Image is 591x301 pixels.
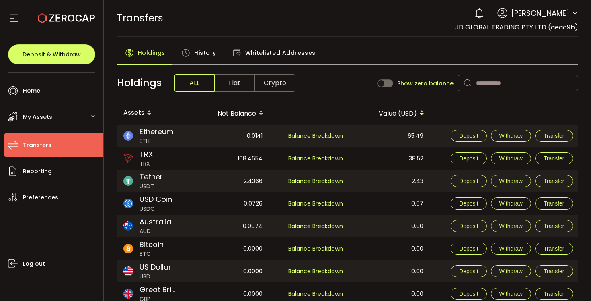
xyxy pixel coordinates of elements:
[451,152,486,164] button: Deposit
[288,289,343,299] span: Balance Breakdown
[511,8,569,19] span: [PERSON_NAME]
[451,243,486,255] button: Deposit
[140,250,164,258] span: BTC
[255,74,295,92] span: Crypto
[174,74,215,92] span: ALL
[397,81,454,86] span: Show zero balance
[350,125,430,147] div: 65.49
[499,178,523,184] span: Withdraw
[495,214,591,301] div: 聊天小组件
[140,126,174,137] span: Ethereum
[140,194,172,205] span: USD Coin
[459,223,478,229] span: Deposit
[535,175,573,187] button: Transfer
[140,182,163,191] span: USDT
[123,199,133,208] img: usdc_portfolio.svg
[140,205,172,213] span: USDC
[123,154,133,163] img: trx_portfolio.png
[459,268,478,274] span: Deposit
[451,197,486,210] button: Deposit
[140,137,174,145] span: ETH
[499,200,523,207] span: Withdraw
[123,221,133,231] img: aud_portfolio.svg
[350,192,430,215] div: 0.07
[140,171,163,182] span: Tether
[495,214,591,301] iframe: Chat Widget
[491,152,531,164] button: Withdraw
[451,288,486,300] button: Deposit
[140,227,176,236] span: AUD
[288,199,343,208] span: Balance Breakdown
[140,239,164,250] span: Bitcoin
[451,175,486,187] button: Deposit
[189,125,269,147] div: 0.0141
[535,152,573,164] button: Transfer
[117,75,162,91] span: Holdings
[140,160,153,168] span: TRX
[544,200,564,207] span: Transfer
[245,45,316,61] span: Whitelisted Addresses
[123,266,133,276] img: usd_portfolio.svg
[535,130,573,142] button: Transfer
[123,131,133,141] img: eth_portfolio.svg
[23,85,40,97] span: Home
[350,215,430,237] div: 0.00
[350,170,430,192] div: 2.43
[544,133,564,139] span: Transfer
[117,11,163,25] span: Transfers
[350,147,430,170] div: 38.52
[288,222,343,230] span: Balance Breakdown
[189,215,269,237] div: 0.0074
[189,147,269,170] div: 108.4654
[491,220,531,232] button: Withdraw
[23,52,81,57] span: Deposit & Withdraw
[189,260,269,282] div: 0.0000
[117,106,189,120] div: Assets
[350,106,431,120] div: Value (USD)
[288,132,343,140] span: Balance Breakdown
[140,272,171,281] span: USD
[23,111,52,123] span: My Assets
[491,265,531,277] button: Withdraw
[23,258,45,270] span: Log out
[544,178,564,184] span: Transfer
[189,170,269,192] div: 2.4366
[288,244,343,253] span: Balance Breakdown
[459,178,478,184] span: Deposit
[288,154,343,162] span: Balance Breakdown
[138,45,165,61] span: Holdings
[459,291,478,297] span: Deposit
[140,216,176,227] span: Australian Dollar
[288,177,343,185] span: Balance Breakdown
[350,237,430,260] div: 0.00
[459,200,478,207] span: Deposit
[8,44,95,64] button: Deposit & Withdraw
[23,192,58,203] span: Preferences
[215,74,255,92] span: Fiat
[499,155,523,162] span: Withdraw
[459,155,478,162] span: Deposit
[123,244,133,253] img: btc_portfolio.svg
[491,130,531,142] button: Withdraw
[194,45,216,61] span: History
[189,237,269,260] div: 0.0000
[544,155,564,162] span: Transfer
[499,133,523,139] span: Withdraw
[23,166,52,177] span: Reporting
[491,197,531,210] button: Withdraw
[350,260,430,282] div: 0.00
[451,130,486,142] button: Deposit
[451,220,486,232] button: Deposit
[459,133,478,139] span: Deposit
[23,139,51,151] span: Transfers
[123,176,133,186] img: usdt_portfolio.svg
[189,106,270,120] div: Net Balance
[288,267,343,276] span: Balance Breakdown
[140,284,176,295] span: Great Britain Pound
[491,175,531,187] button: Withdraw
[123,289,133,299] img: gbp_portfolio.svg
[459,245,478,252] span: Deposit
[535,197,573,210] button: Transfer
[491,288,531,300] button: Withdraw
[140,262,171,272] span: US Dollar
